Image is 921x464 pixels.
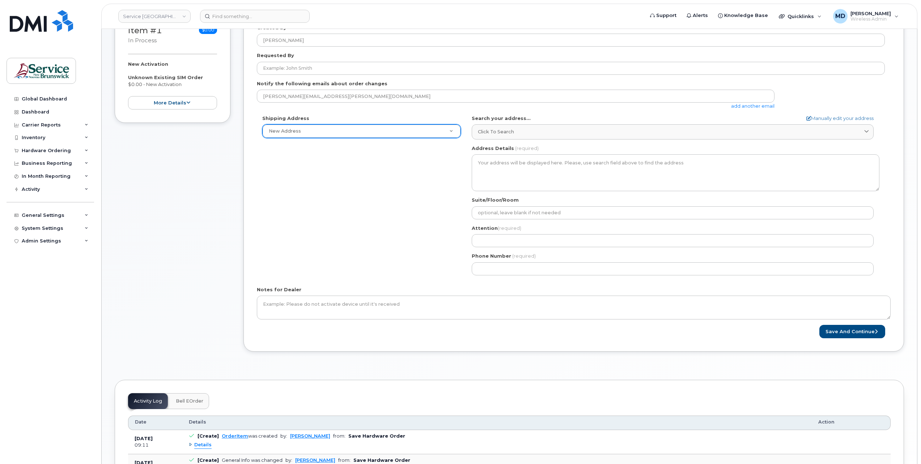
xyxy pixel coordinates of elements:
label: Notify the following emails about order changes [257,80,387,87]
label: Address Details [472,145,514,152]
a: New Address [263,125,460,138]
a: Manually edit your address [806,115,874,122]
div: $0.00 - New Activation [128,61,217,109]
input: Find something... [200,10,310,23]
span: Bell eOrder [176,398,203,404]
strong: Unknown Existing SIM Order [128,74,203,80]
a: add another email [731,103,774,109]
span: Wireless Admin [850,16,891,22]
span: by: [280,433,287,439]
span: Support [656,12,676,19]
b: Save Hardware Order [348,433,405,439]
span: Alerts [693,12,708,19]
div: 09:11 [135,442,176,448]
label: Phone Number [472,253,511,259]
span: by: [285,457,292,463]
span: MD [835,12,845,21]
span: Details [194,442,212,448]
b: [Create] [198,457,219,463]
input: optional, leave blank if not needed [472,206,874,219]
button: Save and Continue [819,325,885,338]
a: Support [645,8,682,23]
span: New Address [269,128,301,134]
a: Click to search [472,124,874,139]
a: Service New Brunswick (SNB) [118,10,191,23]
b: Save Hardware Order [353,457,410,463]
a: [PERSON_NAME] [290,433,330,439]
strong: New Activation [128,61,168,67]
span: (required) [512,253,536,259]
span: Knowledge Base [724,12,768,19]
span: Date [135,419,147,425]
b: [Create] [198,433,219,439]
label: Attention [472,225,521,232]
span: $0.00 [199,26,217,34]
div: Matthew Deveau [828,9,904,23]
div: was created [222,433,277,439]
div: General Info was changed [222,457,283,463]
div: Quicklinks [774,9,827,23]
a: Alerts [682,8,713,23]
button: more details [128,96,217,109]
span: [PERSON_NAME] [850,10,891,16]
input: Example: john@appleseed.com [257,90,774,103]
label: Shipping Address [262,115,309,122]
label: Suite/Floor/Room [472,197,519,203]
b: [DATE] [135,436,153,441]
span: from: [338,457,351,463]
h3: Item #1 [128,26,162,44]
span: (required) [515,145,539,151]
label: Requested By [257,52,294,59]
input: Example: John Smith [257,62,885,75]
span: Quicklinks [788,13,814,19]
span: (required) [498,225,521,231]
span: from: [333,433,345,439]
a: OrderItem [222,433,248,439]
a: [PERSON_NAME] [295,457,335,463]
span: Click to search [478,128,514,135]
small: in process [128,37,157,44]
label: Notes for Dealer [257,286,301,293]
a: Knowledge Base [713,8,773,23]
span: Details [189,419,206,425]
label: Search your address... [472,115,531,122]
th: Action [812,416,891,430]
